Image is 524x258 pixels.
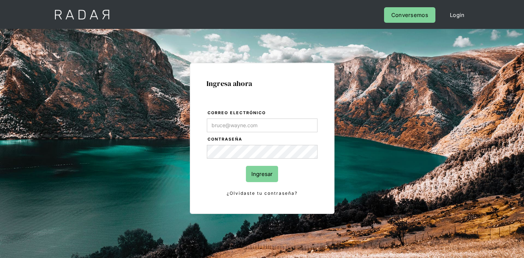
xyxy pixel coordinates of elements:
[246,166,278,182] input: Ingresar
[207,189,318,197] a: ¿Olvidaste tu contraseña?
[207,119,318,132] input: bruce@wayne.com
[206,79,318,87] h1: Ingresa ahora
[206,109,318,197] form: Login Form
[208,109,318,117] label: Correo electrónico
[384,7,435,23] a: Conversemos
[443,7,472,23] a: Login
[208,136,318,143] label: Contraseña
